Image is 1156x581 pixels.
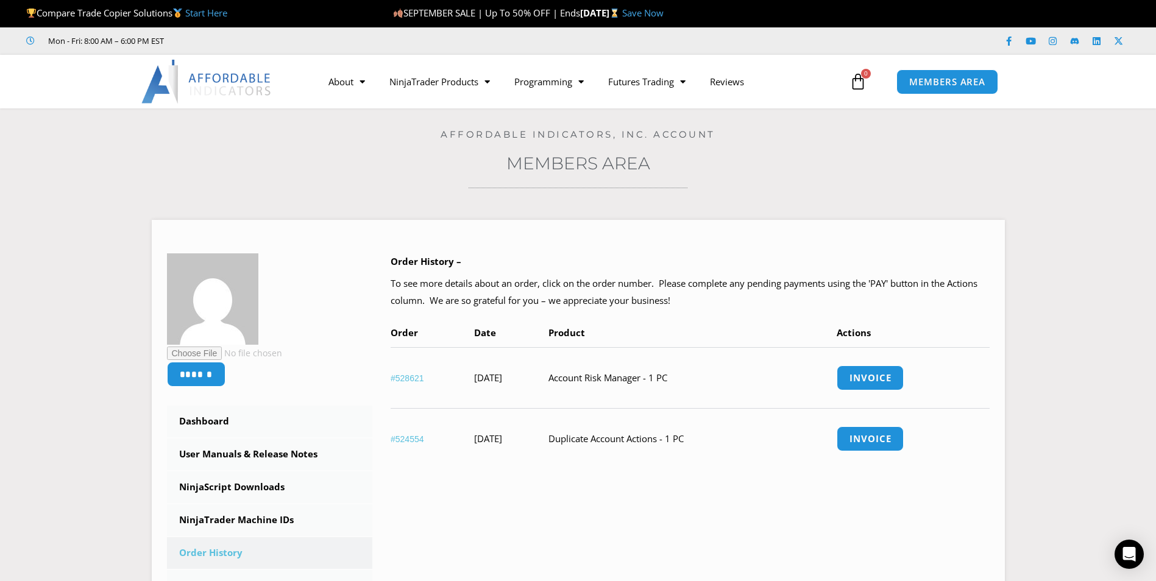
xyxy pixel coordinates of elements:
a: Start Here [185,7,227,19]
span: Product [548,326,585,339]
a: Invoice order number 524554 [837,426,904,451]
a: MEMBERS AREA [896,69,998,94]
a: View order number 528621 [391,373,424,383]
a: Members Area [506,153,650,174]
img: LogoAI | Affordable Indicators – NinjaTrader [141,60,272,104]
img: 🍂 [394,9,403,18]
a: NinjaScript Downloads [167,471,373,503]
b: Order History – [391,255,461,267]
a: Programming [502,68,596,96]
a: NinjaTrader Machine IDs [167,504,373,536]
a: Save Now [622,7,664,19]
span: Date [474,326,496,339]
td: Account Risk Manager - 1 PC [548,347,837,408]
td: Duplicate Account Actions - 1 PC [548,408,837,469]
span: MEMBERS AREA [909,77,985,86]
a: NinjaTrader Products [377,68,502,96]
a: 0 [831,64,885,99]
iframe: Customer reviews powered by Trustpilot [181,35,364,47]
img: ⌛ [610,9,619,18]
a: Invoice order number 528621 [837,365,904,390]
strong: [DATE] [580,7,622,19]
span: Order [391,326,418,339]
time: [DATE] [474,432,502,445]
span: Mon - Fri: 8:00 AM – 6:00 PM EST [45,33,164,48]
nav: Menu [316,68,846,96]
img: 🏆 [27,9,36,18]
a: Dashboard [167,406,373,437]
span: Compare Trade Copier Solutions [26,7,227,19]
a: Order History [167,537,373,569]
time: [DATE] [474,371,502,384]
a: Futures Trading [596,68,698,96]
img: 🥇 [173,9,182,18]
a: About [316,68,377,96]
a: Reviews [698,68,756,96]
span: 0 [861,69,871,79]
img: 2ec70e1f0e2188eb8871f08a99f94ed02f7782644f9637c8bfd2cbadf6be7105 [167,253,258,345]
p: To see more details about an order, click on the order number. Please complete any pending paymen... [391,275,990,309]
a: Affordable Indicators, Inc. Account [441,129,715,140]
span: SEPTEMBER SALE | Up To 50% OFF | Ends [393,7,580,19]
div: Open Intercom Messenger [1115,540,1144,569]
a: View order number 524554 [391,434,424,444]
span: Actions [837,326,871,339]
a: User Manuals & Release Notes [167,438,373,470]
